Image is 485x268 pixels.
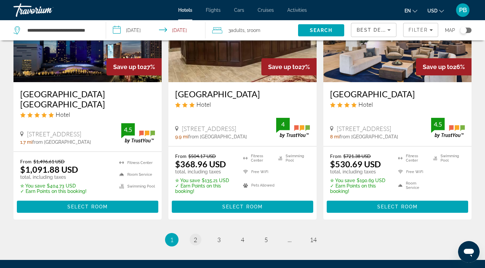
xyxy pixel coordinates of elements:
[454,3,472,17] button: User Menu
[196,101,211,108] span: Hotel
[20,183,45,189] span: ✮ You save
[357,27,392,33] span: Best Deals
[330,183,390,194] p: ✓ Earn Points on this booking!
[423,63,453,70] span: Save up to
[310,236,317,243] span: 14
[310,28,333,33] span: Search
[33,159,65,164] del: $1,496.61 USD
[339,134,398,139] span: from [GEOGRAPHIC_DATA]
[395,167,430,177] li: Free WiFi
[228,26,245,35] span: 3
[330,159,381,169] ins: $530.69 USD
[458,241,480,263] iframe: Button to launch messaging window
[56,111,70,118] span: Hotel
[276,118,310,138] img: TrustYou guest rating badge
[175,183,235,194] p: ✓ Earn Points on this booking!
[231,28,245,33] span: Adults
[455,27,472,33] button: Toggle map
[13,233,472,246] nav: Pagination
[327,201,468,213] button: Select Room
[330,134,339,139] span: 8 mi
[431,118,465,138] img: TrustYou guest rating badge
[32,139,91,145] span: from [GEOGRAPHIC_DATA]
[264,236,268,243] span: 5
[343,153,371,159] del: $721.38 USD
[175,169,235,174] p: total, including taxes
[188,153,216,159] del: $504.17 USD
[178,7,192,13] span: Hotels
[20,111,155,118] div: 5 star Hotel
[175,101,310,108] div: 3 star Hotel
[20,89,155,109] a: [GEOGRAPHIC_DATA] [GEOGRAPHIC_DATA]
[116,182,155,191] li: Swimming Pool
[337,125,391,132] span: [STREET_ADDRESS]
[240,180,275,190] li: Pets Allowed
[17,201,158,213] button: Select Room
[240,153,275,163] li: Fitness Center
[261,58,317,75] div: 27%
[205,20,298,40] button: Travelers: 3 adults, 0 children
[20,189,87,194] p: ✓ Earn Points on this booking!
[121,126,135,134] div: 4.5
[175,153,187,159] span: From
[13,1,81,19] a: Travorium
[330,178,390,183] p: $190.69 USD
[194,236,197,243] span: 2
[20,174,87,180] p: total, including taxes
[172,202,313,209] a: Select Room
[430,153,465,163] li: Swimming Pool
[121,123,155,143] img: TrustYou guest rating badge
[113,63,143,70] span: Save up to
[287,7,307,13] a: Activities
[403,23,438,37] button: Filters
[445,26,455,35] span: Map
[175,159,226,169] ins: $368.96 USD
[222,204,263,209] span: Select Room
[106,20,205,40] button: Select check in and out date
[116,159,155,167] li: Fitness Center
[358,101,373,108] span: Hotel
[116,170,155,179] li: Room Service
[357,26,391,34] mat-select: Sort by
[409,27,428,33] span: Filter
[175,134,188,139] span: 9.9 mi
[330,101,465,108] div: 4 star Hotel
[20,159,32,164] span: From
[234,7,244,13] a: Cars
[106,58,162,75] div: 27%
[431,120,445,128] div: 4.5
[245,26,260,35] span: , 1
[288,236,292,243] span: ...
[217,236,221,243] span: 3
[427,8,438,13] span: USD
[20,139,32,145] span: 1.7 mi
[258,7,274,13] a: Cruises
[377,204,418,209] span: Select Room
[330,169,390,174] p: total, including taxes
[275,153,310,163] li: Swimming Pool
[330,178,355,183] span: ✮ You save
[416,58,472,75] div: 26%
[427,6,444,15] button: Change currency
[27,130,81,138] span: [STREET_ADDRESS]
[405,6,417,15] button: Change language
[241,236,244,243] span: 4
[20,183,87,189] p: $404.73 USD
[268,63,298,70] span: Save up to
[298,24,344,36] button: Search
[327,202,468,209] a: Select Room
[206,7,221,13] a: Flights
[395,180,430,190] li: Room Service
[27,25,96,35] input: Search hotel destination
[188,134,247,139] span: from [GEOGRAPHIC_DATA]
[175,89,310,99] a: [GEOGRAPHIC_DATA]
[17,202,158,209] a: Select Room
[330,89,465,99] a: [GEOGRAPHIC_DATA]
